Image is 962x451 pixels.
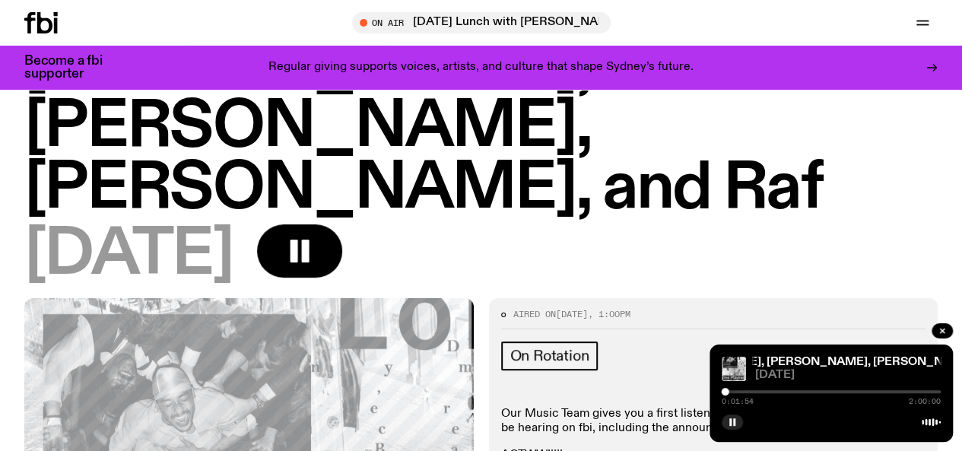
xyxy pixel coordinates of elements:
span: [DATE] [755,370,941,381]
span: 0:01:54 [722,398,754,405]
span: , 1:00pm [588,308,630,320]
p: Our Music Team gives you a first listen to all the best new releases that you'll be hearing on fb... [501,407,926,436]
a: On Rotation [501,341,598,370]
h3: Become a fbi supporter [24,55,122,81]
span: [DATE] [556,308,588,320]
span: Aired on [513,308,556,320]
button: On Air[DATE] Lunch with [PERSON_NAME] 23/08! [352,12,611,33]
span: [DATE] [24,224,233,286]
span: On Rotation [510,348,589,364]
span: 2:00:00 [909,398,941,405]
p: Regular giving supports voices, artists, and culture that shape Sydney’s future. [268,61,694,75]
